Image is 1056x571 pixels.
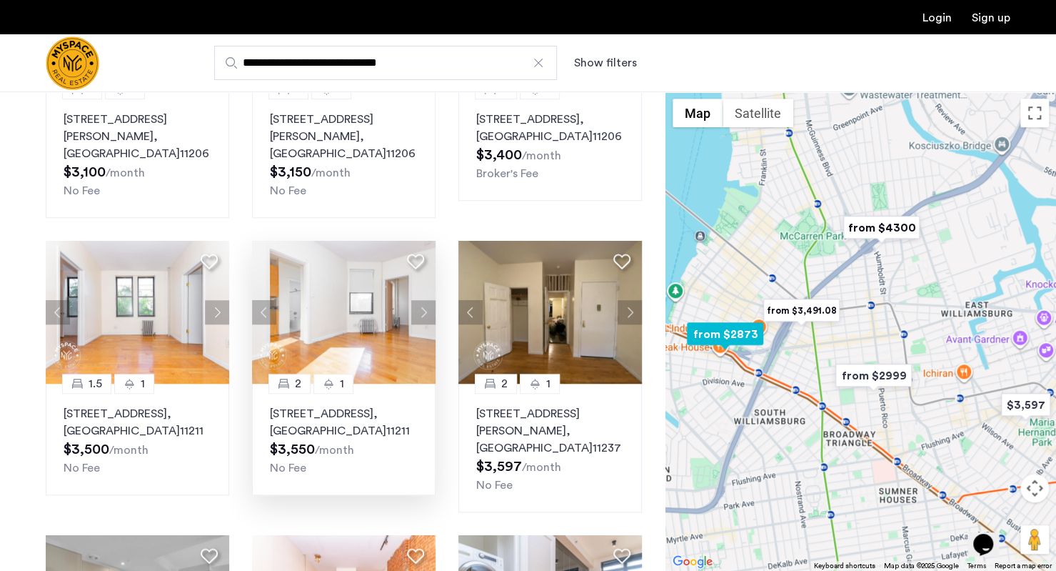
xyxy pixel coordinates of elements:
[681,318,769,350] div: from $2873
[458,384,642,512] a: 21[STREET_ADDRESS][PERSON_NAME], [GEOGRAPHIC_DATA]11237No Fee
[458,300,483,324] button: Previous apartment
[64,185,100,197] span: No Fee
[476,460,522,474] span: $3,597
[1020,99,1049,127] button: Toggle fullscreen view
[295,375,301,392] span: 2
[411,300,436,324] button: Next apartment
[884,562,959,570] span: Map data ©2025 Google
[758,294,845,327] div: from $3,491.08
[476,111,624,145] p: [STREET_ADDRESS] 11206
[340,375,344,392] span: 1
[64,111,211,162] p: [STREET_ADDRESS][PERSON_NAME] 11206
[270,405,418,440] p: [STREET_ADDRESS] 11211
[501,375,508,392] span: 2
[214,46,557,80] input: Apartment Search
[995,561,1052,571] a: Report a map error
[205,300,229,324] button: Next apartment
[46,36,99,90] a: Cazamio Logo
[574,54,637,71] button: Show or hide filters
[64,462,100,474] span: No Fee
[270,111,418,162] p: [STREET_ADDRESS][PERSON_NAME] 11206
[252,89,436,218] a: 11[STREET_ADDRESS][PERSON_NAME], [GEOGRAPHIC_DATA]11206No Fee
[315,445,354,456] sub: /month
[476,480,513,491] span: No Fee
[830,359,917,392] div: from $2999
[476,168,538,179] span: Broker's Fee
[458,241,642,384] img: 1995_638614244301828833.jpeg
[270,165,311,179] span: $3,150
[1020,525,1049,554] button: Drag Pegman onto the map to open Street View
[723,99,793,127] button: Show satellite imagery
[476,148,522,162] span: $3,400
[106,167,145,179] sub: /month
[252,300,276,324] button: Previous apartment
[109,445,149,456] sub: /month
[972,12,1010,24] a: Registration
[270,442,315,457] span: $3,550
[458,89,642,201] a: 21[STREET_ADDRESS], [GEOGRAPHIC_DATA]11206Broker's Fee
[673,99,723,127] button: Show street map
[522,150,561,162] sub: /month
[669,552,716,571] img: Google
[522,462,561,473] sub: /month
[546,375,550,392] span: 1
[967,514,1013,557] iframe: chat widget
[476,405,624,457] p: [STREET_ADDRESS][PERSON_NAME] 11237
[922,12,952,24] a: Login
[618,300,642,324] button: Next apartment
[270,185,306,197] span: No Fee
[838,212,925,244] div: from $4300
[967,561,986,571] a: Terms
[669,552,716,571] a: Open this area in Google Maps (opens a new window)
[46,241,229,384] img: af89ecc1-02ec-4b73-9198-5dcabcf3354e_638827431146613917.jpeg
[311,167,351,179] sub: /month
[995,389,1056,421] div: $3,597
[46,300,70,324] button: Previous apartment
[46,89,229,218] a: 11[STREET_ADDRESS][PERSON_NAME], [GEOGRAPHIC_DATA]11206No Fee
[1020,474,1049,502] button: Map camera controls
[46,36,99,90] img: logo
[141,375,145,392] span: 1
[64,165,106,179] span: $3,100
[252,384,436,495] a: 21[STREET_ADDRESS], [GEOGRAPHIC_DATA]11211No Fee
[252,241,436,384] img: 1997_638267010657502944.png
[814,561,875,571] button: Keyboard shortcuts
[270,462,306,474] span: No Fee
[46,384,229,495] a: 1.51[STREET_ADDRESS], [GEOGRAPHIC_DATA]11211No Fee
[89,375,102,392] span: 1.5
[64,442,109,457] span: $3,500
[64,405,211,440] p: [STREET_ADDRESS] 11211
